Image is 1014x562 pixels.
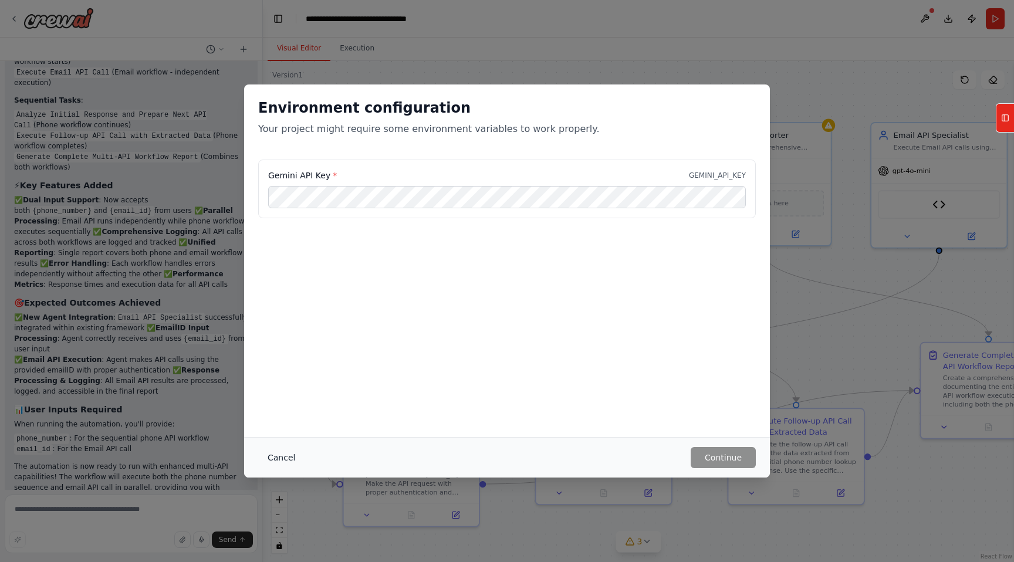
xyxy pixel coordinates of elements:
button: Continue [691,447,756,468]
button: Cancel [258,447,305,468]
h2: Environment configuration [258,99,756,117]
label: Gemini API Key [268,170,337,181]
p: GEMINI_API_KEY [689,171,746,180]
p: Your project might require some environment variables to work properly. [258,122,756,136]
